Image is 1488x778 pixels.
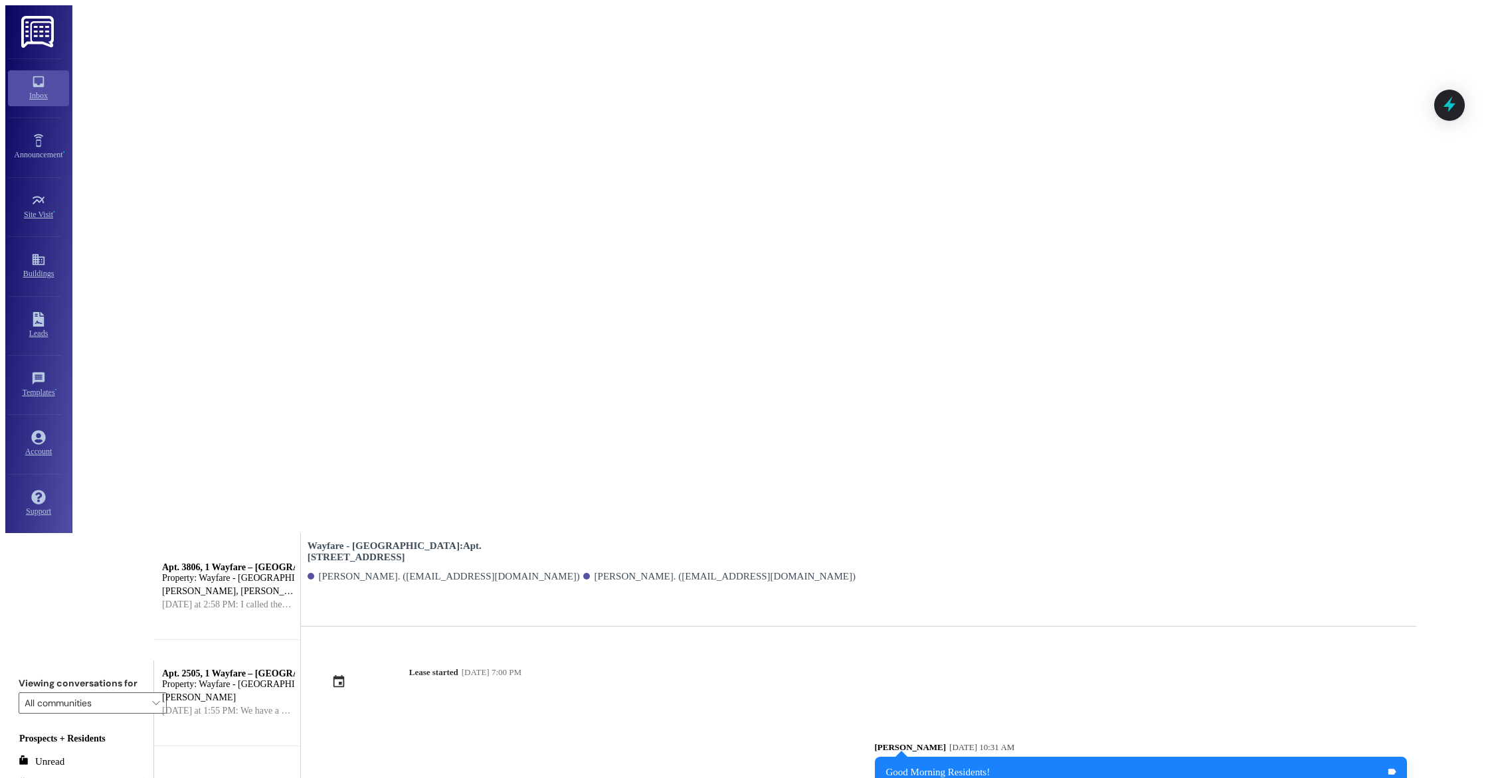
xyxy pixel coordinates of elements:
a: Support [8,486,69,522]
a: Templates • [8,367,69,403]
div: Site Visit [2,208,75,221]
div: Announcement [2,148,75,161]
a: Buildings [8,248,69,284]
b: Wayfare - [GEOGRAPHIC_DATA]: Apt. [STREET_ADDRESS] [308,540,573,563]
div: Property: Wayfare - [GEOGRAPHIC_DATA] [162,679,294,690]
a: Leads [8,308,69,344]
input: All communities [25,692,145,714]
div: Buildings [2,267,75,280]
div: Leads [2,327,75,340]
span: • [53,208,55,217]
i:  [152,698,160,708]
div: Support [2,505,75,518]
a: Site Visit • [8,189,69,225]
a: Account [8,426,69,462]
div: Property: Wayfare - [GEOGRAPHIC_DATA] [162,573,294,583]
div: Inbox [2,89,75,102]
div: Unread [19,755,64,768]
div: [DATE] 7:00 PM [458,667,521,678]
span: • [63,148,65,157]
span: [PERSON_NAME] [162,692,236,702]
div: [PERSON_NAME] [875,742,1408,757]
div: Lease started [409,667,458,678]
div: [PERSON_NAME]. ([EMAIL_ADDRESS][DOMAIN_NAME]) [583,571,856,582]
label: Viewing conversations for [19,674,167,692]
div: [DATE] 10:31 AM [946,742,1014,753]
span: [PERSON_NAME] [162,586,240,596]
div: Apt. 2505, 1 Wayfare – [GEOGRAPHIC_DATA] [162,668,294,679]
div: [DATE] at 2:58 PM: I called them at 8 this morning and they said hopefully by 4! [162,599,466,609]
div: [DATE] at 1:55 PM: We have a package for you in our office! [162,706,393,716]
a: Inbox [8,70,69,106]
div: Templates [2,386,75,399]
div: Apt. 3806, 1 Wayfare – [GEOGRAPHIC_DATA] [162,562,294,573]
span: [PERSON_NAME] [240,586,314,596]
img: ResiDesk Logo [21,16,56,48]
div: [PERSON_NAME]. ([EMAIL_ADDRESS][DOMAIN_NAME]) [308,571,580,582]
div: Account [2,445,75,458]
div: Prospects + Residents [5,734,153,744]
span: • [55,386,57,395]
